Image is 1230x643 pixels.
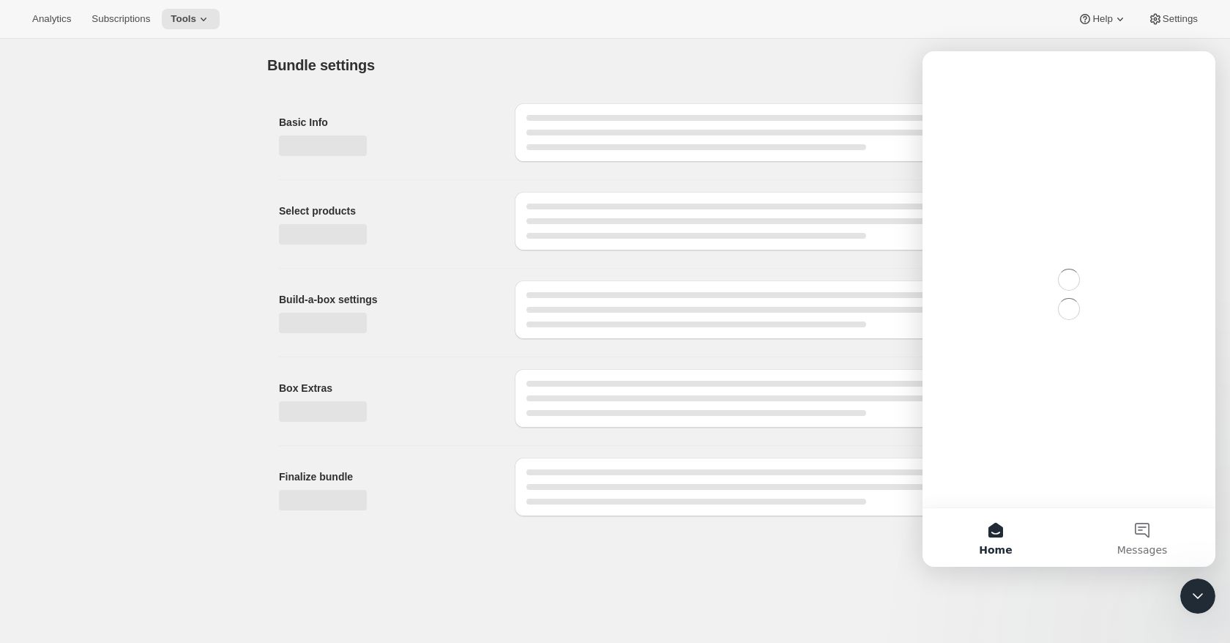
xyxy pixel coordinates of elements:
span: Help [1092,13,1112,25]
h2: Box Extras [279,381,491,395]
h2: Build-a-box settings [279,292,491,307]
h1: Bundle settings [267,56,375,74]
button: Subscriptions [83,9,159,29]
span: Tools [171,13,196,25]
h2: Basic Info [279,115,491,130]
div: Page loading [250,39,980,528]
span: Settings [1163,13,1198,25]
button: Analytics [23,9,80,29]
button: Help [1069,9,1136,29]
span: Analytics [32,13,71,25]
button: Settings [1139,9,1207,29]
button: Tools [162,9,220,29]
h2: Select products [279,204,491,218]
span: Subscriptions [92,13,150,25]
iframe: Intercom live chat [1180,579,1215,614]
iframe: Intercom live chat [922,51,1215,567]
h2: Finalize bundle [279,469,491,484]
